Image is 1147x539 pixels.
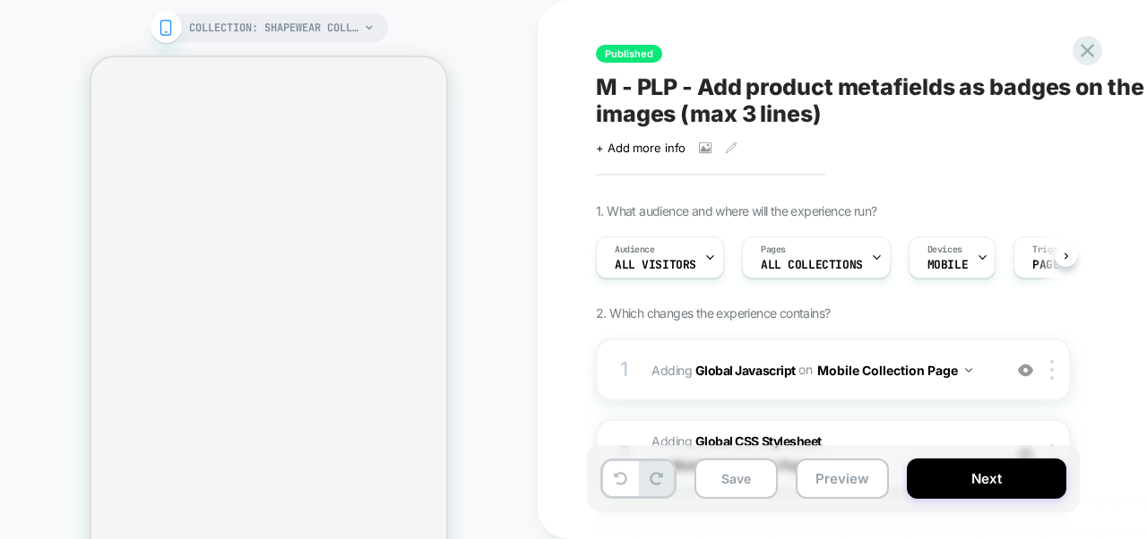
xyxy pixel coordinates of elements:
[615,259,696,271] span: All Visitors
[695,433,822,449] b: Global CSS Stylesheet
[596,203,876,218] span: 1. What audience and where will the experience run?
[616,352,634,388] div: 1
[596,45,662,63] span: Published
[1018,363,1033,378] img: crossed eye
[798,358,812,381] span: on
[596,305,830,321] span: 2. Which changes the experience contains?
[596,141,686,155] span: + Add more info
[695,362,796,377] b: Global Javascript
[615,244,655,256] span: Audience
[1032,244,1067,256] span: Trigger
[616,436,634,472] div: 2
[907,458,1066,499] button: Next
[965,368,972,372] img: down arrow
[1032,259,1093,271] span: Page Load
[796,458,889,499] button: Preview
[189,13,359,42] span: COLLECTION: Shapewear Collection (Category)
[651,357,993,383] span: Adding
[651,430,993,478] span: Adding
[761,244,786,256] span: Pages
[927,244,962,256] span: Devices
[1050,360,1054,380] img: close
[694,458,778,499] button: Save
[761,259,863,271] span: ALL COLLECTIONS
[927,259,968,271] span: MOBILE
[817,357,972,383] button: Mobile Collection Page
